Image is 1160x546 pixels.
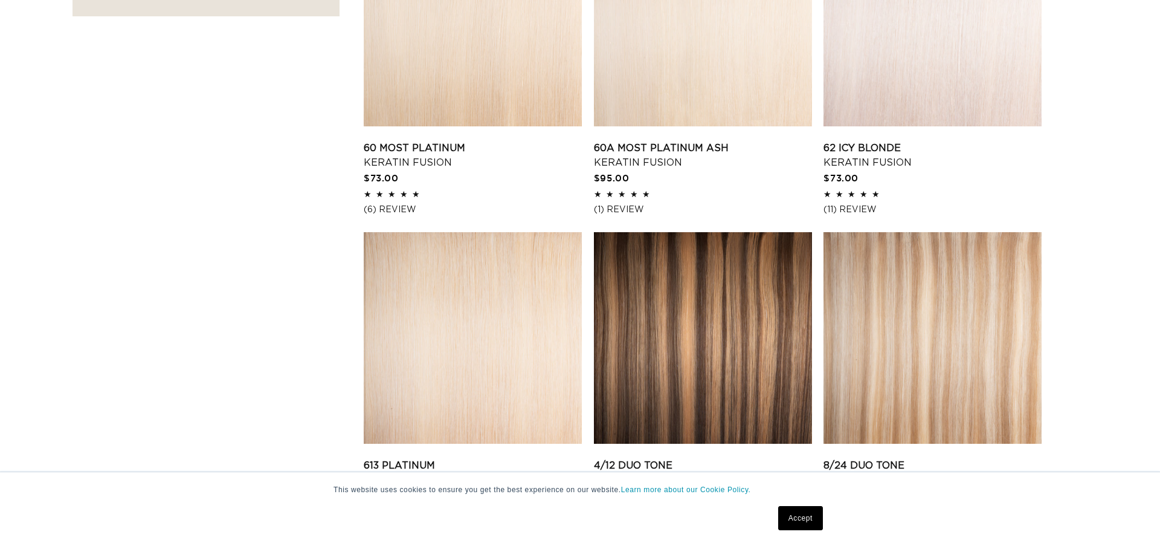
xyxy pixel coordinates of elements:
[621,486,751,494] a: Learn more about our Cookie Policy.
[823,141,1042,170] a: 62 Icy Blonde Keratin Fusion
[594,458,812,487] a: 4/12 Duo Tone Keratin Fusion
[594,141,812,170] a: 60A Most Platinum Ash Keratin Fusion
[364,141,582,170] a: 60 Most Platinum Keratin Fusion
[1100,488,1160,546] iframe: Chat Widget
[823,458,1042,487] a: 8/24 Duo Tone Keratin Fusion
[333,484,826,495] p: This website uses cookies to ensure you get the best experience on our website.
[364,458,582,487] a: 613 Platinum Keratin Fusion
[778,506,823,530] a: Accept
